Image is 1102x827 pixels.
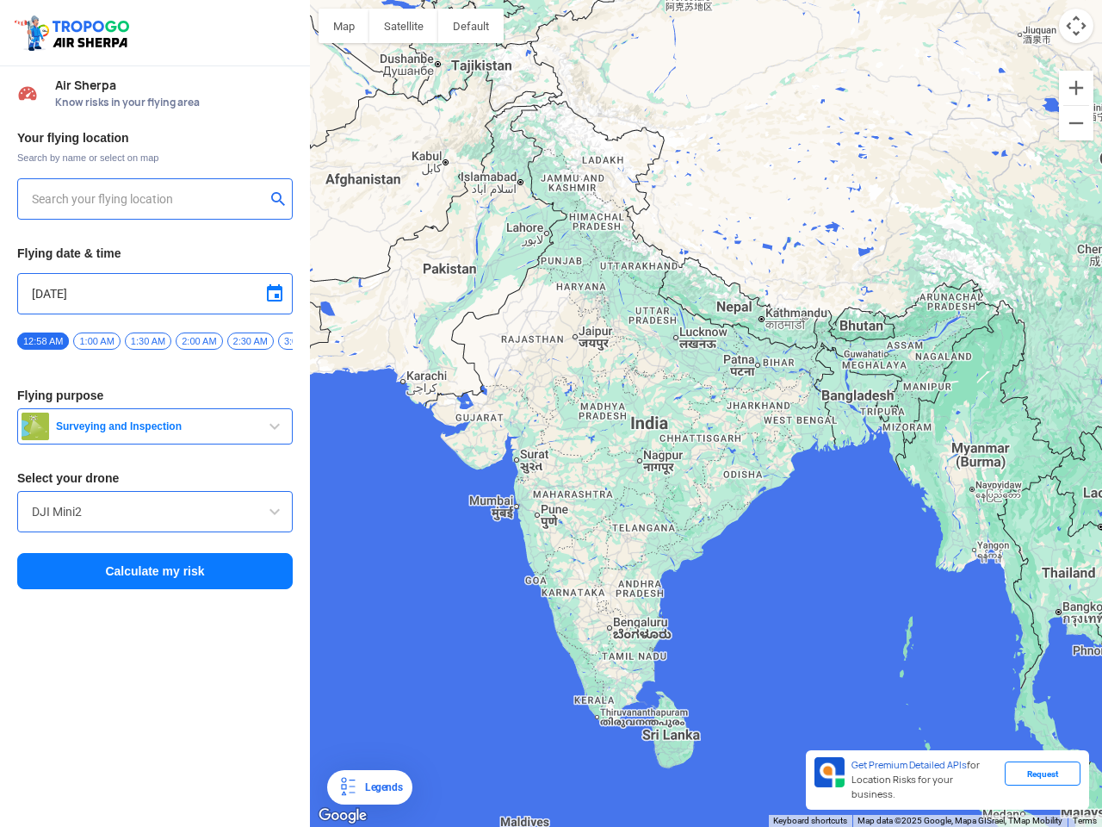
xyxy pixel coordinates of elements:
[814,757,845,787] img: Premium APIs
[227,333,274,350] span: 2:30 AM
[314,805,371,827] a: Open this area in Google Maps (opens a new window)
[55,78,293,92] span: Air Sherpa
[773,815,847,827] button: Keyboard shortcuts
[1059,9,1093,43] button: Map camera controls
[1005,762,1080,786] div: Request
[369,9,438,43] button: Show satellite imagery
[845,757,1005,803] div: for Location Risks for your business.
[314,805,371,827] img: Google
[73,333,120,350] span: 1:00 AM
[55,96,293,109] span: Know risks in your flying area
[17,333,69,350] span: 12:58 AM
[857,816,1062,825] span: Map data ©2025 Google, Mapa GISrael, TMap Mobility
[13,13,135,53] img: ic_tgdronemaps.svg
[32,189,265,209] input: Search your flying location
[319,9,369,43] button: Show street map
[358,777,402,798] div: Legends
[17,83,38,103] img: Risk Scores
[17,151,293,165] span: Search by name or select on map
[1073,816,1097,825] a: Terms
[32,283,278,304] input: Select Date
[22,413,49,440] img: survey.png
[17,553,293,589] button: Calculate my risk
[32,501,278,522] input: Search by name or Brand
[17,408,293,445] button: Surveying and Inspection
[278,333,325,350] span: 3:00 AM
[49,420,264,433] span: Surveying and Inspection
[17,472,293,484] h3: Select your drone
[851,759,967,771] span: Get Premium Detailed APIs
[17,132,293,144] h3: Your flying location
[17,389,293,401] h3: Flying purpose
[337,777,358,798] img: Legends
[125,333,171,350] span: 1:30 AM
[17,247,293,259] h3: Flying date & time
[176,333,222,350] span: 2:00 AM
[1059,71,1093,105] button: Zoom in
[1059,106,1093,140] button: Zoom out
